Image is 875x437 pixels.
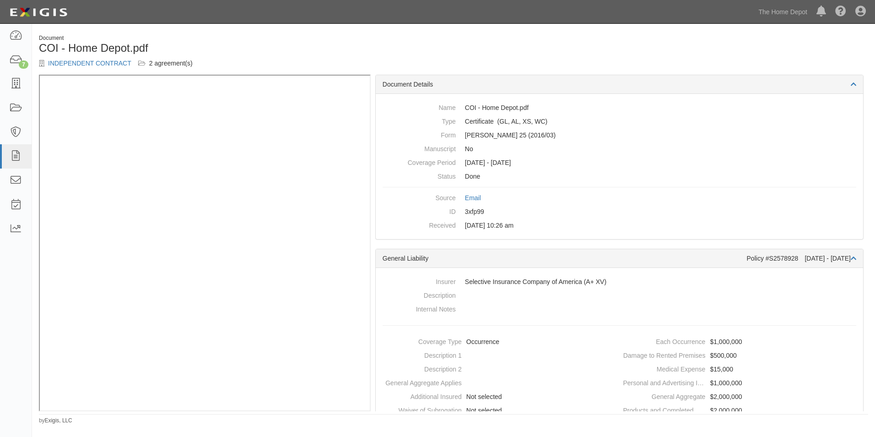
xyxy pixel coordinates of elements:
[39,34,447,42] div: Document
[383,156,456,167] dt: Coverage Period
[383,205,456,216] dt: ID
[747,254,856,263] div: Policy #S2578928 [DATE] - [DATE]
[383,101,456,112] dt: Name
[383,156,856,169] dd: [DATE] - [DATE]
[383,302,456,314] dt: Internal Notes
[45,417,72,424] a: Exigis, LLC
[39,417,72,425] small: by
[376,75,863,94] div: Document Details
[623,404,859,417] dd: $2,000,000
[623,335,859,349] dd: $1,000,000
[383,115,856,128] dd: General Liability Auto Liability Excess/Umbrella Liability Workers Compensation/Employers Liability
[379,390,462,401] dt: Additional Insured
[383,275,456,286] dt: Insurer
[383,254,747,263] div: General Liability
[379,335,462,346] dt: Coverage Type
[7,4,70,21] img: logo-5460c22ac91f19d4615b14bd174203de0afe785f0fc80cf4dbbc73dc1793850b.png
[379,335,616,349] dd: Occurrence
[623,376,705,388] dt: Personal and Advertising Injury
[623,404,705,415] dt: Products and Completed Operations
[383,289,456,300] dt: Description
[383,128,856,142] dd: [PERSON_NAME] 25 (2016/03)
[379,349,462,360] dt: Description 1
[623,349,705,360] dt: Damage to Rented Premises
[379,376,462,388] dt: General Aggregate Applies
[623,362,859,376] dd: $15,000
[383,142,856,156] dd: No
[623,376,859,390] dd: $1,000,000
[383,218,456,230] dt: Received
[623,390,705,401] dt: General Aggregate
[379,404,462,415] dt: Waiver of Subrogation
[383,275,856,289] dd: Selective Insurance Company of America (A+ XV)
[383,191,456,202] dt: Source
[379,362,462,374] dt: Description 2
[465,194,481,202] a: Email
[383,169,856,183] dd: Done
[383,205,856,218] dd: 3xfp99
[131,59,193,68] div: INDEPENDENT CONTRACT ICS INC (83171)
[623,390,859,404] dd: $2,000,000
[39,42,447,54] h1: COI - Home Depot.pdf
[379,404,616,417] dd: Not selected
[835,6,846,17] i: Help Center - Complianz
[383,218,856,232] dd: [DATE] 10:26 am
[383,169,456,181] dt: Status
[19,60,28,69] div: 7
[623,335,705,346] dt: Each Occurrence
[48,60,131,67] a: INDEPENDENT CONTRACT
[623,349,859,362] dd: $500,000
[383,142,456,153] dt: Manuscript
[623,362,705,374] dt: Medical Expense
[383,115,456,126] dt: Type
[383,128,456,140] dt: Form
[379,390,616,404] dd: Not selected
[754,3,812,21] a: The Home Depot
[383,101,856,115] dd: COI - Home Depot.pdf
